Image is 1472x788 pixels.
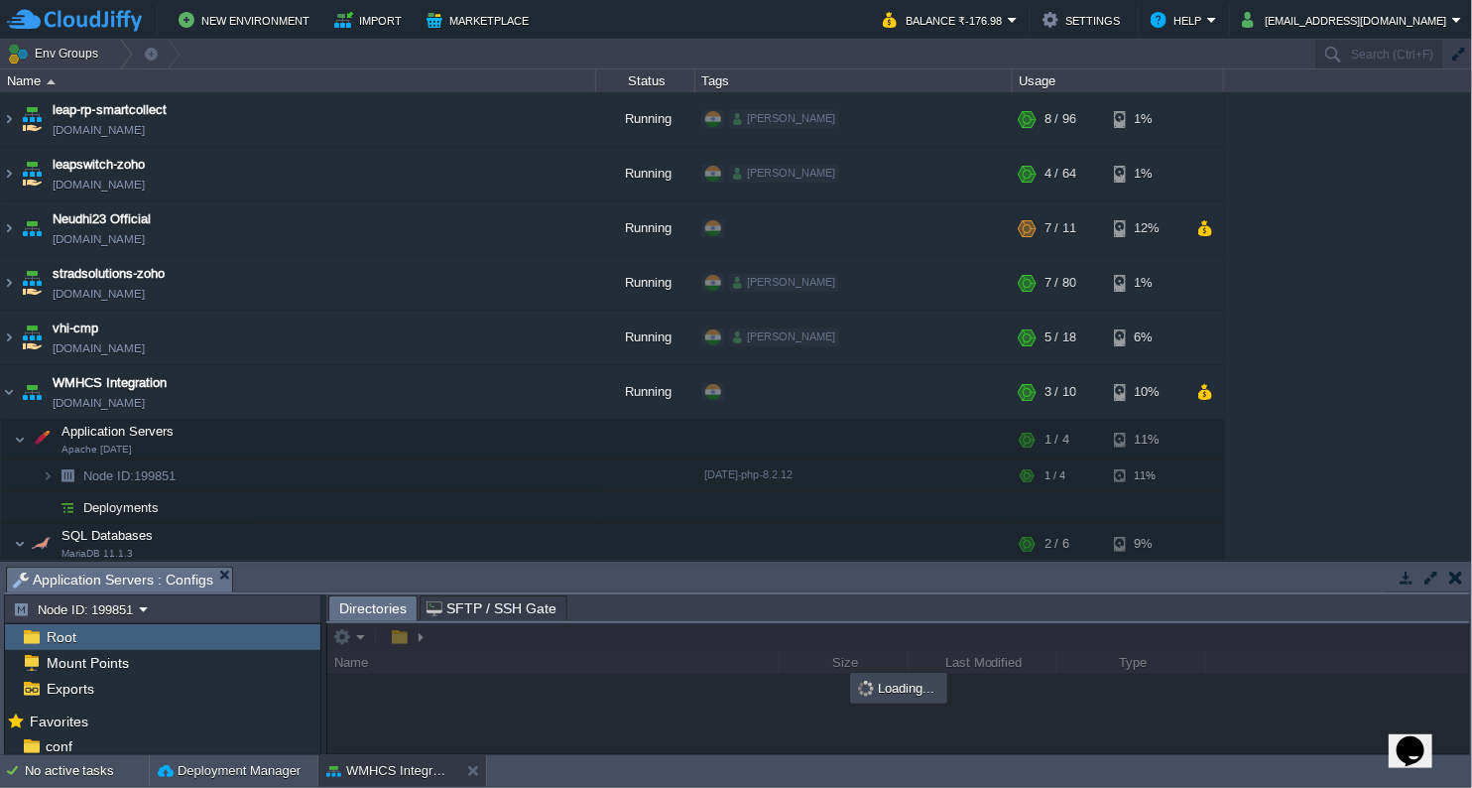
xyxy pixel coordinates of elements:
[339,596,407,621] span: Directories
[1114,460,1178,491] div: 11%
[179,8,315,32] button: New Environment
[1044,256,1076,310] div: 7 / 80
[42,737,75,755] a: conf
[1043,8,1126,32] button: Settings
[596,201,695,255] div: Running
[53,209,151,229] a: Neudhi23 Official
[18,365,46,419] img: AMDAwAAAACH5BAEAAAAALAAAAAABAAEAAAICRAEAOw==
[1114,256,1178,310] div: 1%
[53,155,145,175] span: leapswitch-zoho
[596,92,695,146] div: Running
[596,311,695,364] div: Running
[597,69,694,92] div: Status
[334,8,409,32] button: Import
[158,761,301,781] button: Deployment Manager
[1,147,17,200] img: AMDAwAAAACH5BAEAAAAALAAAAAABAAEAAAICRAEAOw==
[18,256,46,310] img: AMDAwAAAACH5BAEAAAAALAAAAAABAAEAAAICRAEAOw==
[1114,365,1178,419] div: 10%
[14,524,26,564] img: AMDAwAAAACH5BAEAAAAALAAAAAABAAEAAAICRAEAOw==
[729,274,839,292] div: [PERSON_NAME]
[18,311,46,364] img: AMDAwAAAACH5BAEAAAAALAAAAAABAAEAAAICRAEAOw==
[60,423,177,440] span: Application Servers
[1151,8,1207,32] button: Help
[18,92,46,146] img: AMDAwAAAACH5BAEAAAAALAAAAAABAAEAAAICRAEAOw==
[596,365,695,419] div: Running
[596,256,695,310] div: Running
[53,393,145,413] a: [DOMAIN_NAME]
[53,319,98,338] a: vhi-cmp
[427,596,556,620] span: SFTP / SSH Gate
[81,467,179,484] span: 199851
[26,713,91,730] span: Favorites
[729,328,839,346] div: [PERSON_NAME]
[1389,709,1452,768] iframe: chat widget
[53,229,145,249] a: [DOMAIN_NAME]
[1044,147,1076,200] div: 4 / 64
[7,40,105,67] button: Env Groups
[60,424,177,439] a: Application ServersApache [DATE]
[53,100,167,120] a: leap-rp-smartcollect
[696,69,1012,92] div: Tags
[53,373,167,393] a: WMHCS Integration
[81,467,179,484] a: Node ID:199851
[7,8,142,33] img: CloudJiffy
[18,201,46,255] img: AMDAwAAAACH5BAEAAAAALAAAAAABAAEAAAICRAEAOw==
[47,79,56,84] img: AMDAwAAAACH5BAEAAAAALAAAAAABAAEAAAICRAEAOw==
[14,420,26,460] img: AMDAwAAAACH5BAEAAAAALAAAAAABAAEAAAICRAEAOw==
[53,264,165,284] a: stradsolutions-zoho
[54,492,81,523] img: AMDAwAAAACH5BAEAAAAALAAAAAABAAEAAAICRAEAOw==
[42,492,54,523] img: AMDAwAAAACH5BAEAAAAALAAAAAABAAEAAAICRAEAOw==
[1,256,17,310] img: AMDAwAAAACH5BAEAAAAALAAAAAABAAEAAAICRAEAOw==
[25,755,149,787] div: No active tasks
[1044,365,1076,419] div: 3 / 10
[704,468,793,480] span: [DATE]-php-8.2.12
[1044,524,1069,564] div: 2 / 6
[43,628,79,646] a: Root
[13,600,139,618] button: Node ID: 199851
[1044,92,1076,146] div: 8 / 96
[27,420,55,460] img: AMDAwAAAACH5BAEAAAAALAAAAAABAAEAAAICRAEAOw==
[1,201,17,255] img: AMDAwAAAACH5BAEAAAAALAAAAAABAAEAAAICRAEAOw==
[1114,92,1178,146] div: 1%
[1044,460,1065,491] div: 1 / 4
[1,365,17,419] img: AMDAwAAAACH5BAEAAAAALAAAAAABAAEAAAICRAEAOw==
[53,120,145,140] a: [DOMAIN_NAME]
[53,175,145,195] a: [DOMAIN_NAME]
[18,147,46,200] img: AMDAwAAAACH5BAEAAAAALAAAAAABAAEAAAICRAEAOw==
[1114,524,1178,564] div: 9%
[53,338,145,358] a: [DOMAIN_NAME]
[1114,311,1178,364] div: 6%
[54,460,81,491] img: AMDAwAAAACH5BAEAAAAALAAAAAABAAEAAAICRAEAOw==
[326,761,451,781] button: WMHCS Integration
[43,680,97,698] a: Exports
[1242,8,1452,32] button: [EMAIL_ADDRESS][DOMAIN_NAME]
[596,147,695,200] div: Running
[2,69,595,92] div: Name
[13,568,213,592] span: Application Servers : Configs
[729,165,839,183] div: [PERSON_NAME]
[83,468,134,483] span: Node ID:
[729,110,839,128] div: [PERSON_NAME]
[1044,311,1076,364] div: 5 / 18
[1114,201,1178,255] div: 12%
[26,714,91,729] a: Favorites
[27,524,55,564] img: AMDAwAAAACH5BAEAAAAALAAAAAABAAEAAAICRAEAOw==
[42,460,54,491] img: AMDAwAAAACH5BAEAAAAALAAAAAABAAEAAAICRAEAOw==
[60,527,156,544] span: SQL Databases
[53,284,145,304] a: [DOMAIN_NAME]
[1114,420,1178,460] div: 11%
[427,8,535,32] button: Marketplace
[60,528,156,543] a: SQL DatabasesMariaDB 11.1.3
[81,499,162,516] a: Deployments
[43,654,132,672] a: Mount Points
[61,444,132,456] span: Apache [DATE]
